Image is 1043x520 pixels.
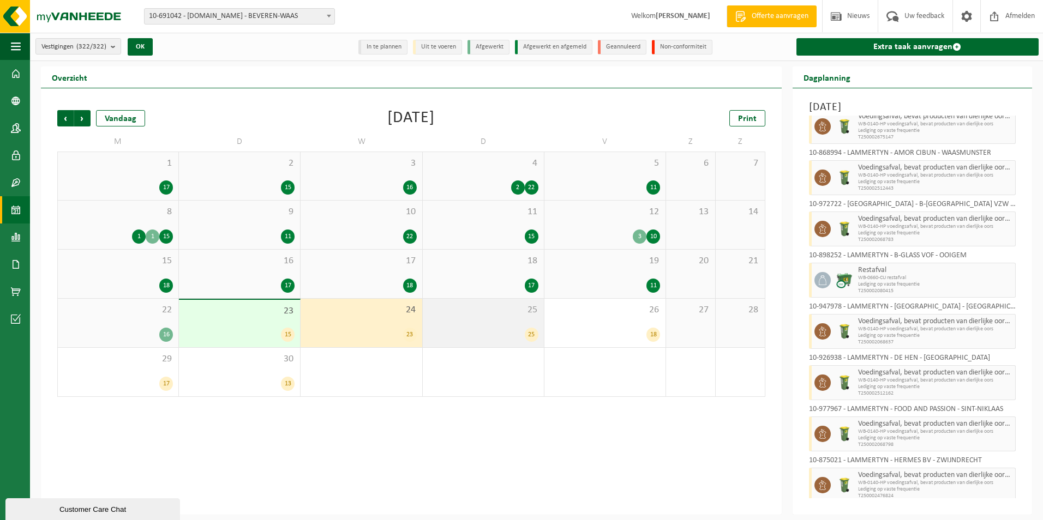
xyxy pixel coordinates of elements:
[716,132,765,152] td: Z
[159,279,173,293] div: 18
[544,132,666,152] td: V
[403,279,417,293] div: 18
[796,38,1039,56] a: Extra taak aanvragen
[467,40,509,55] li: Afgewerkt
[858,493,1012,499] span: T250002476824
[836,323,853,340] img: WB-0140-HPE-GN-50
[836,426,853,442] img: WB-0140-HPE-GN-50
[144,8,335,25] span: 10-691042 - LAMMERTYN.NET - BEVEREN-WAAS
[858,288,1012,294] span: T250002080415
[858,215,1012,223] span: Voedingsafval, bevat producten van dierlijke oorsprong, onverpakt, categorie 3
[41,39,106,55] span: Vestigingen
[809,354,1016,365] div: 10-926938 - LAMMERTYN - DE HEN - [GEOGRAPHIC_DATA]
[646,180,660,195] div: 11
[809,201,1016,211] div: 10-972722 - [GEOGRAPHIC_DATA] - B-[GEOGRAPHIC_DATA] VZW - [GEOGRAPHIC_DATA]
[727,5,817,27] a: Offerte aanvragen
[423,132,544,152] td: D
[858,332,1012,339] span: Lediging op vaste frequentie
[721,255,759,267] span: 21
[184,158,295,170] span: 2
[184,305,295,317] span: 23
[858,164,1012,172] span: Voedingsafval, bevat producten van dierlijke oorsprong, onverpakt, categorie 3
[666,132,716,152] td: Z
[858,237,1012,243] span: T250002068783
[403,180,417,195] div: 16
[281,180,295,195] div: 15
[858,428,1012,435] span: WB-0140-HP voedingsafval, bevat producten van dierlijke oors
[836,221,853,237] img: WB-0140-HPE-GN-50
[179,132,301,152] td: D
[403,328,417,342] div: 23
[858,281,1012,288] span: Lediging op vaste frequentie
[281,279,295,293] div: 17
[729,110,765,126] a: Print
[525,279,538,293] div: 17
[858,384,1012,390] span: Lediging op vaste frequentie
[836,477,853,493] img: WB-0140-HPE-GN-50
[858,112,1012,121] span: Voedingsafval, bevat producten van dierlijke oorsprong, onverpakt, categorie 3
[721,158,759,170] span: 7
[428,304,538,316] span: 25
[550,304,660,316] span: 26
[145,9,334,24] span: 10-691042 - LAMMERTYN.NET - BEVEREN-WAAS
[281,229,295,244] div: 11
[858,185,1012,192] span: T250002512443
[836,272,853,288] img: WB-0660-CU
[159,229,173,244] div: 15
[858,480,1012,486] span: WB-0140-HP voedingsafval, bevat producten van dierlijke oors
[146,229,159,244] div: 1
[672,255,710,267] span: 20
[550,206,660,218] span: 12
[132,229,146,244] div: 1
[858,390,1012,397] span: T250002512162
[306,206,416,218] span: 10
[738,114,757,123] span: Print
[836,374,853,391] img: WB-0140-HPE-GN-50
[57,110,74,126] span: Vorige
[858,230,1012,237] span: Lediging op vaste frequentie
[672,304,710,316] span: 27
[96,110,145,126] div: Vandaag
[76,43,106,50] count: (322/322)
[306,255,416,267] span: 17
[184,353,295,365] span: 30
[5,496,182,520] iframe: chat widget
[652,40,712,55] li: Non-conformiteit
[809,99,1016,116] h3: [DATE]
[63,304,173,316] span: 22
[159,328,173,342] div: 16
[836,170,853,186] img: WB-0140-HPE-GN-50
[858,179,1012,185] span: Lediging op vaste frequentie
[413,40,462,55] li: Uit te voeren
[672,206,710,218] span: 13
[128,38,153,56] button: OK
[358,40,407,55] li: In te plannen
[525,229,538,244] div: 15
[159,377,173,391] div: 17
[858,486,1012,493] span: Lediging op vaste frequentie
[656,12,710,20] strong: [PERSON_NAME]
[598,40,646,55] li: Geannuleerd
[672,158,710,170] span: 6
[306,158,416,170] span: 3
[858,368,1012,377] span: Voedingsafval, bevat producten van dierlijke oorsprong, onverpakt, categorie 3
[721,206,759,218] span: 14
[511,180,525,195] div: 2
[281,328,295,342] div: 15
[858,134,1012,141] span: T250002675147
[858,377,1012,384] span: WB-0140-HP voedingsafval, bevat producten van dierlijke oors
[721,304,759,316] span: 28
[403,229,417,244] div: 22
[74,110,91,126] span: Volgende
[63,206,173,218] span: 8
[646,279,660,293] div: 11
[858,471,1012,480] span: Voedingsafval, bevat producten van dierlijke oorsprong, onverpakt, categorie 3
[428,158,538,170] span: 4
[646,328,660,342] div: 18
[35,38,121,55] button: Vestigingen(322/322)
[809,149,1016,160] div: 10-868994 - LAMMERTYN - AMOR CIBUN - WAASMUNSTER
[809,457,1016,468] div: 10-875021 - LAMMERTYN - HERMES BV - ZWIJNDRECHT
[281,377,295,391] div: 13
[525,328,538,342] div: 25
[836,118,853,135] img: WB-0140-HPE-GN-50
